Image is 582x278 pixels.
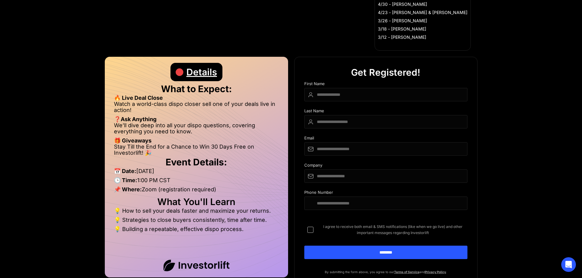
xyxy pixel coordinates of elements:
[304,269,467,275] p: By submitting the form above, you agree to our and .
[114,137,152,144] strong: 🎁 Giveaways
[425,270,446,274] a: Privacy Policy
[114,101,279,116] li: Watch a world-class dispo closer sell one of your deals live in action!
[304,163,467,169] div: Company
[114,144,279,156] li: Stay Till the End for a Chance to Win 30 Days Free on Investorlift! 🎉
[114,168,279,177] li: [DATE]
[114,177,279,186] li: 1:00 PM CST
[304,190,467,197] div: Phone Number
[114,226,279,232] li: 💡 Building a repeatable, effective dispo process.
[114,122,279,138] li: We’ll dive deep into all your dispo questions, covering everything you need to know.
[114,186,279,196] li: Zoom (registration required)
[114,208,279,217] li: 💡 How to sell your deals faster and maximize your returns.
[114,217,279,226] li: 💡 Strategies to close buyers consistently, time after time.
[161,83,232,94] strong: What to Expect:
[114,116,156,122] strong: ❓Ask Anything
[351,63,420,81] div: Get Registered!
[304,81,467,269] form: DIspo Day Main Form
[304,81,467,88] div: First Name
[114,177,137,183] strong: 🕒 Time:
[561,257,576,272] div: Open Intercom Messenger
[114,186,142,193] strong: 📌 Where:
[304,109,467,115] div: Last Name
[114,95,163,101] strong: 🔥 Live Deal Close
[186,63,217,81] div: Details
[304,136,467,142] div: Email
[166,157,227,168] strong: Event Details:
[394,270,419,274] a: Terms of Service
[114,168,136,174] strong: 📅 Date:
[318,224,467,236] span: I agree to receive both email & SMS notifications (like when we go live) and other important mess...
[114,199,279,205] h2: What You'll Learn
